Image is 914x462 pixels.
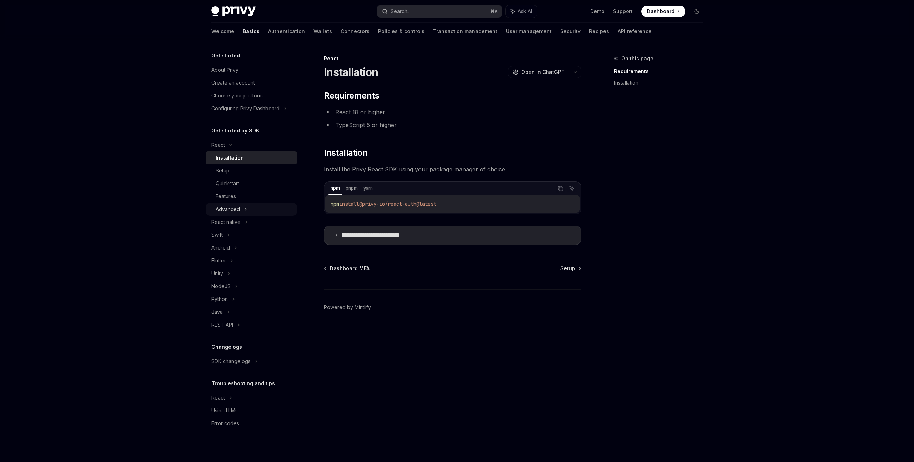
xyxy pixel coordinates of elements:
[216,192,236,201] div: Features
[377,5,502,18] button: Search...⌘K
[211,357,251,366] div: SDK changelogs
[341,23,370,40] a: Connectors
[330,265,370,272] span: Dashboard MFA
[211,126,260,135] h5: Get started by SDK
[641,6,685,17] a: Dashboard
[211,218,241,226] div: React native
[211,79,255,87] div: Create an account
[324,55,581,62] div: React
[206,76,297,89] a: Create an account
[211,308,223,316] div: Java
[268,23,305,40] a: Authentication
[206,151,297,164] a: Installation
[691,6,703,17] button: Toggle dark mode
[211,141,225,149] div: React
[614,77,708,89] a: Installation
[490,9,498,14] span: ⌘ K
[391,7,411,16] div: Search...
[211,419,239,428] div: Error codes
[216,179,239,188] div: Quickstart
[556,184,565,193] button: Copy the contents from the code block
[508,66,569,78] button: Open in ChatGPT
[324,107,581,117] li: React 18 or higher
[211,282,231,291] div: NodeJS
[211,243,230,252] div: Android
[506,5,537,18] button: Ask AI
[206,177,297,190] a: Quickstart
[560,265,575,272] span: Setup
[206,89,297,102] a: Choose your platform
[206,164,297,177] a: Setup
[614,66,708,77] a: Requirements
[206,417,297,430] a: Error codes
[211,321,233,329] div: REST API
[589,23,609,40] a: Recipes
[216,154,244,162] div: Installation
[506,23,552,40] a: User management
[206,404,297,417] a: Using LLMs
[324,147,367,159] span: Installation
[361,184,375,192] div: yarn
[324,120,581,130] li: TypeScript 5 or higher
[647,8,674,15] span: Dashboard
[211,66,238,74] div: About Privy
[560,265,581,272] a: Setup
[211,51,240,60] h5: Get started
[433,23,497,40] a: Transaction management
[211,104,280,113] div: Configuring Privy Dashboard
[378,23,425,40] a: Policies & controls
[313,23,332,40] a: Wallets
[211,91,263,100] div: Choose your platform
[211,379,275,388] h5: Troubleshooting and tips
[216,166,230,175] div: Setup
[521,69,565,76] span: Open in ChatGPT
[331,201,339,207] span: npm
[324,164,581,174] span: Install the Privy React SDK using your package manager of choice:
[206,64,297,76] a: About Privy
[211,343,242,351] h5: Changelogs
[211,406,238,415] div: Using LLMs
[560,23,581,40] a: Security
[324,304,371,311] a: Powered by Mintlify
[324,66,378,79] h1: Installation
[206,190,297,203] a: Features
[243,23,260,40] a: Basics
[211,23,234,40] a: Welcome
[618,23,652,40] a: API reference
[211,393,225,402] div: React
[211,269,223,278] div: Unity
[359,201,436,207] span: @privy-io/react-auth@latest
[613,8,633,15] a: Support
[324,90,379,101] span: Requirements
[567,184,577,193] button: Ask AI
[325,265,370,272] a: Dashboard MFA
[216,205,240,214] div: Advanced
[590,8,604,15] a: Demo
[518,8,532,15] span: Ask AI
[343,184,360,192] div: pnpm
[621,54,653,63] span: On this page
[211,256,226,265] div: Flutter
[211,6,256,16] img: dark logo
[211,231,223,239] div: Swift
[211,295,228,303] div: Python
[328,184,342,192] div: npm
[339,201,359,207] span: install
